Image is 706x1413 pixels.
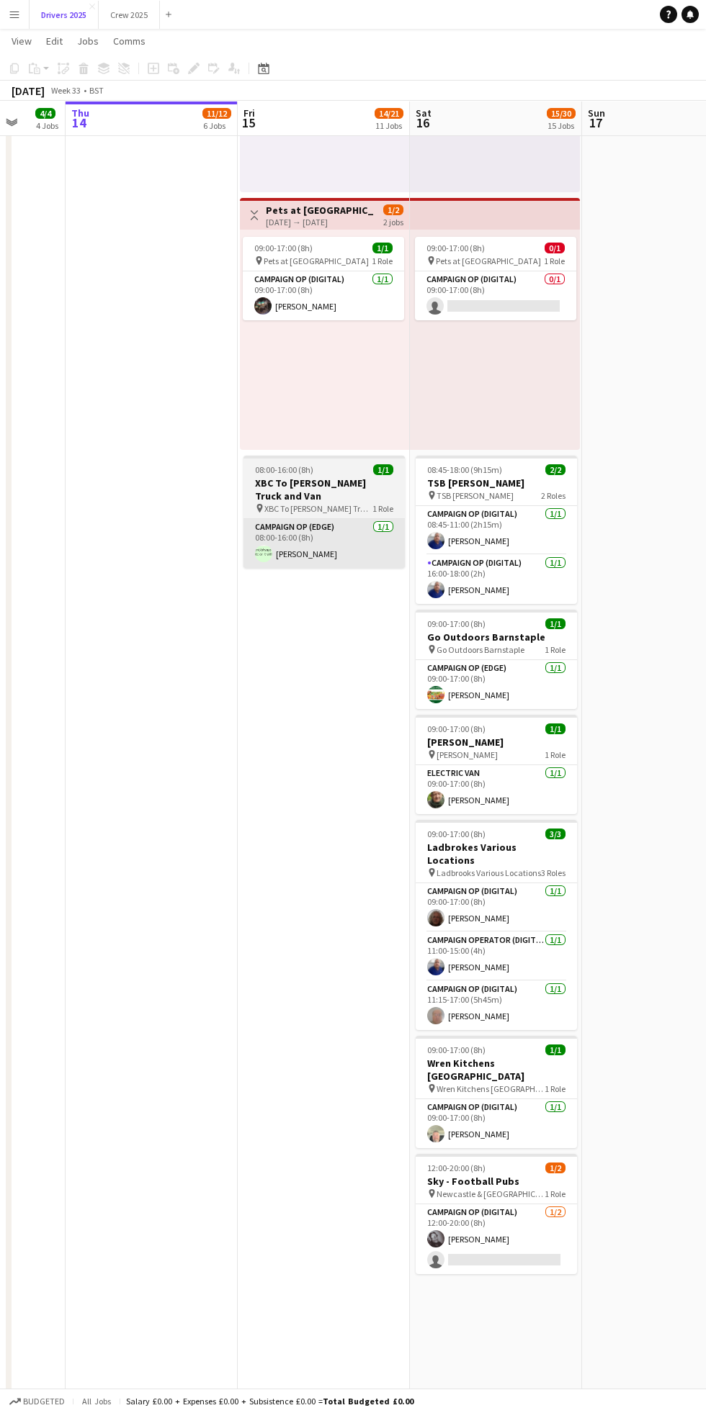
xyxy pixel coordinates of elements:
span: 1 Role [544,256,565,266]
app-job-card: 09:00-17:00 (8h)3/3Ladbrokes Various Locations Ladbrooks Various Locations3 RolesCampaign Op (Dig... [416,820,577,1030]
div: [DATE] [12,83,45,98]
span: 0/1 [545,243,565,253]
div: 2 jobs [383,215,403,227]
app-card-role: Campaign Op (Digital)0/109:00-17:00 (8h) [415,271,576,320]
span: 15/30 [547,108,576,119]
span: 08:45-18:00 (9h15m) [427,464,502,475]
span: Fri [243,107,255,119]
span: 1 Role [372,256,393,266]
span: 09:00-17:00 (8h) [426,243,485,253]
span: 1 Role [372,503,393,514]
span: Sun [588,107,605,119]
h3: Go Outdoors Barnstaple [416,631,577,644]
span: Pets at [GEOGRAPHIC_DATA] [264,256,369,266]
app-card-role: Campaign Op (Digital)1/116:00-18:00 (2h)[PERSON_NAME] [416,555,577,604]
app-card-role: Campaign Op (Digital)1/111:15-17:00 (5h45m)[PERSON_NAME] [416,981,577,1030]
button: Crew 2025 [99,1,160,29]
span: 08:00-16:00 (8h) [255,464,313,475]
app-card-role: Campaign Op (Edge)1/109:00-17:00 (8h)[PERSON_NAME] [416,660,577,709]
span: 4/4 [35,108,55,119]
span: [PERSON_NAME] [437,749,498,760]
span: Jobs [77,35,99,48]
h3: Pets at [GEOGRAPHIC_DATA] [266,204,373,217]
span: 1/1 [545,618,566,629]
span: Edit [46,35,63,48]
div: 4 Jobs [36,120,58,131]
app-job-card: 09:00-17:00 (8h)1/1[PERSON_NAME] [PERSON_NAME]1 RoleElectric Van1/109:00-17:00 (8h)[PERSON_NAME] [416,715,577,814]
span: 1 Role [545,1083,566,1094]
button: Budgeted [7,1394,67,1409]
a: Comms [107,32,151,50]
app-job-card: 08:45-18:00 (9h15m)2/2TSB [PERSON_NAME] TSB [PERSON_NAME]2 RolesCampaign Op (Digital)1/108:45-11:... [416,456,577,604]
app-card-role: Electric Van1/109:00-17:00 (8h)[PERSON_NAME] [416,765,577,814]
button: Drivers 2025 [30,1,99,29]
app-job-card: 09:00-17:00 (8h)1/1 Pets at [GEOGRAPHIC_DATA]1 RoleCampaign Op (Digital)1/109:00-17:00 (8h)[PERSO... [243,237,404,320]
span: 1/1 [372,243,393,253]
span: 09:00-17:00 (8h) [427,829,486,839]
span: 15 [241,114,255,131]
app-card-role: Campaign Op (Edge)1/108:00-16:00 (8h)[PERSON_NAME] [243,519,405,568]
span: Comms [113,35,146,48]
span: Thu [71,107,89,119]
span: All jobs [79,1396,114,1407]
h3: Wren Kitchens [GEOGRAPHIC_DATA] [416,1057,577,1083]
app-card-role: Campaign Op (Digital)1/108:45-11:00 (2h15m)[PERSON_NAME] [416,506,577,555]
app-job-card: 09:00-17:00 (8h)0/1 Pets at [GEOGRAPHIC_DATA]1 RoleCampaign Op (Digital)0/109:00-17:00 (8h) [415,237,576,320]
app-card-role: Campaign Op (Digital)1/109:00-17:00 (8h)[PERSON_NAME] [416,1099,577,1148]
span: 1/2 [383,204,403,215]
span: Total Budgeted £0.00 [323,1396,414,1407]
app-job-card: 09:00-17:00 (8h)1/1Go Outdoors Barnstaple Go Outdoors Barnstaple1 RoleCampaign Op (Edge)1/109:00-... [416,610,577,709]
a: Edit [40,32,68,50]
span: 1/2 [545,1163,566,1173]
span: Ladbrooks Various Locations [437,867,541,878]
span: 11/12 [202,108,231,119]
div: BST [89,85,104,96]
span: 2/2 [545,464,566,475]
span: 3/3 [545,829,566,839]
app-job-card: 12:00-20:00 (8h)1/2Sky - Football Pubs Newcastle & [GEOGRAPHIC_DATA]1 RoleCampaign Op (Digital)1/... [416,1154,577,1274]
div: [DATE] → [DATE] [266,217,373,227]
h3: XBC To [PERSON_NAME] Truck and Van [243,477,405,502]
span: 09:00-17:00 (8h) [427,618,486,629]
span: Newcastle & [GEOGRAPHIC_DATA] [437,1188,545,1199]
app-card-role: Campaign Op (Digital)1/212:00-20:00 (8h)[PERSON_NAME] [416,1204,577,1274]
span: TSB [PERSON_NAME] [437,490,514,501]
div: 6 Jobs [203,120,231,131]
span: Sat [416,107,432,119]
span: 14/21 [375,108,403,119]
app-job-card: 08:00-16:00 (8h)1/1XBC To [PERSON_NAME] Truck and Van XBC To [PERSON_NAME] Truck and Van1 RoleCam... [243,456,405,568]
a: Jobs [71,32,104,50]
app-card-role: Campaign Op (Digital)1/109:00-17:00 (8h)[PERSON_NAME] [243,271,404,320]
span: 09:00-17:00 (8h) [254,243,313,253]
span: 1 Role [545,1188,566,1199]
div: 15 Jobs [548,120,575,131]
span: Budgeted [23,1396,65,1407]
span: 1/1 [545,1044,566,1055]
span: 1/1 [373,464,393,475]
h3: Ladbrokes Various Locations [416,841,577,867]
span: Go Outdoors Barnstaple [437,644,524,655]
h3: Sky - Football Pubs [416,1175,577,1188]
h3: [PERSON_NAME] [416,736,577,749]
span: XBC To [PERSON_NAME] Truck and Van [264,503,372,514]
span: 09:00-17:00 (8h) [427,1044,486,1055]
div: 11 Jobs [375,120,403,131]
span: 14 [69,114,89,131]
span: View [12,35,32,48]
app-card-role: Campaign Op (Digital)1/109:00-17:00 (8h)[PERSON_NAME] [416,883,577,932]
span: 12:00-20:00 (8h) [427,1163,486,1173]
span: Pets at [GEOGRAPHIC_DATA] [436,256,541,266]
span: 1 Role [545,749,566,760]
span: 16 [414,114,432,131]
span: 1/1 [545,723,566,734]
div: Salary £0.00 + Expenses £0.00 + Subsistence £0.00 = [126,1396,414,1407]
app-job-card: 09:00-17:00 (8h)1/1Wren Kitchens [GEOGRAPHIC_DATA] Wren Kitchens [GEOGRAPHIC_DATA]1 RoleCampaign ... [416,1036,577,1148]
